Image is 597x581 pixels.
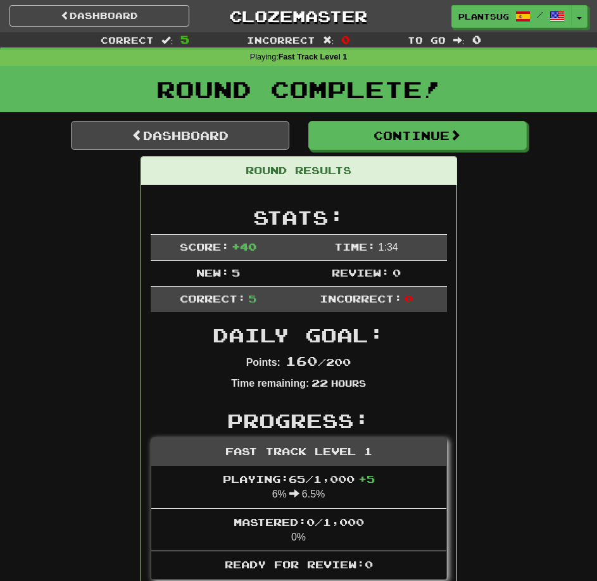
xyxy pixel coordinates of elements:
[323,35,334,44] span: :
[180,33,189,46] span: 5
[71,121,289,150] a: Dashboard
[234,516,364,528] span: Mastered: 0 / 1,000
[151,466,446,509] li: 6% 6.5%
[231,378,309,389] strong: Time remaining:
[248,292,256,304] span: 5
[161,35,173,44] span: :
[358,473,375,485] span: + 5
[341,33,350,46] span: 0
[151,410,447,431] h2: Progress:
[405,292,413,304] span: 0
[393,266,401,278] span: 0
[180,241,229,253] span: Score:
[151,438,446,466] div: Fast Track Level 1
[223,473,375,485] span: Playing: 65 / 1,000
[286,356,351,368] span: / 200
[458,11,509,22] span: plantsugar
[311,377,328,389] span: 22
[151,508,446,552] li: 0%
[472,33,481,46] span: 0
[141,157,456,185] div: Round Results
[286,353,318,368] span: 160
[320,292,402,304] span: Incorrect:
[451,5,572,28] a: plantsugar /
[332,266,389,278] span: Review:
[279,53,348,61] strong: Fast Track Level 1
[151,325,447,346] h2: Daily Goal:
[225,558,373,570] span: Ready for Review: 0
[379,242,398,253] span: 1 : 34
[208,5,388,27] a: Clozemaster
[331,378,366,389] small: Hours
[247,35,315,46] span: Incorrect
[453,35,465,44] span: :
[196,266,229,278] span: New:
[151,207,447,228] h2: Stats:
[246,357,280,368] strong: Points:
[4,77,593,102] h1: Round Complete!
[180,292,246,304] span: Correct:
[408,35,446,46] span: To go
[232,266,240,278] span: 5
[308,121,527,150] button: Continue
[9,5,189,27] a: Dashboard
[537,10,543,19] span: /
[334,241,375,253] span: Time:
[101,35,154,46] span: Correct
[232,241,256,253] span: + 40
